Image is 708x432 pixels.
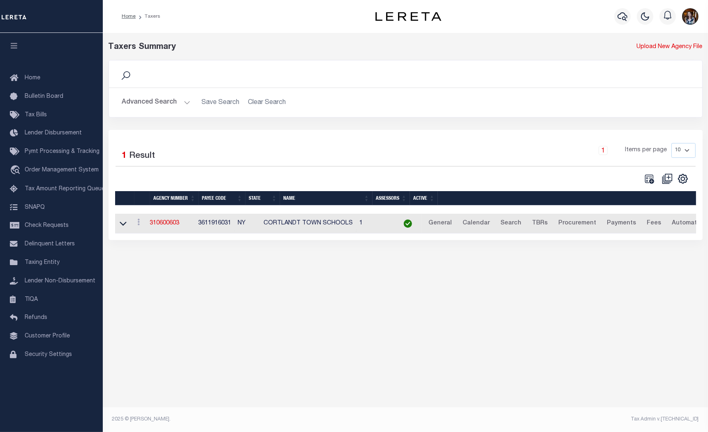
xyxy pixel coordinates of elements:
[25,315,47,321] span: Refunds
[625,146,667,155] span: Items per page
[25,112,47,118] span: Tax Bills
[130,150,155,163] label: Result
[280,191,373,206] th: Name: activate to sort column ascending
[25,278,95,284] span: Lender Non-Disbursement
[25,333,70,339] span: Customer Profile
[25,186,105,192] span: Tax Amount Reporting Queue
[10,165,23,176] i: travel_explore
[245,191,280,206] th: State: activate to sort column ascending
[425,217,456,230] a: General
[604,217,640,230] a: Payments
[122,14,136,19] a: Home
[373,191,410,206] th: Assessors: activate to sort column ascending
[199,191,245,206] th: Payee Code: activate to sort column ascending
[599,146,608,155] a: 1
[555,217,600,230] a: Procurement
[150,220,180,226] a: 310600603
[25,204,45,210] span: SNAPQ
[109,41,551,53] div: Taxers Summary
[261,214,356,234] td: CORTLANDT TOWN SCHOOLS
[150,191,199,206] th: Agency Number: activate to sort column ascending
[136,13,160,20] li: Taxers
[122,95,190,111] button: Advanced Search
[412,416,699,423] div: Tax Admin v.[TECHNICAL_ID]
[25,296,38,302] span: TIQA
[375,12,441,21] img: logo-dark.svg
[643,217,665,230] a: Fees
[25,130,82,136] span: Lender Disbursement
[106,416,406,423] div: 2025 © [PERSON_NAME].
[637,43,703,52] a: Upload New Agency File
[497,217,525,230] a: Search
[195,214,235,234] td: 3611916031
[529,217,552,230] a: TBRs
[404,219,412,228] img: check-icon-green.svg
[459,217,494,230] a: Calendar
[25,75,40,81] span: Home
[25,352,72,358] span: Security Settings
[25,167,99,173] span: Order Management System
[25,223,69,229] span: Check Requests
[25,149,99,155] span: Pymt Processing & Tracking
[25,94,63,99] span: Bulletin Board
[235,214,261,234] td: NY
[410,191,438,206] th: Active: activate to sort column ascending
[122,152,127,160] span: 1
[25,241,75,247] span: Delinquent Letters
[356,214,394,234] td: 1
[25,260,60,266] span: Taxing Entity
